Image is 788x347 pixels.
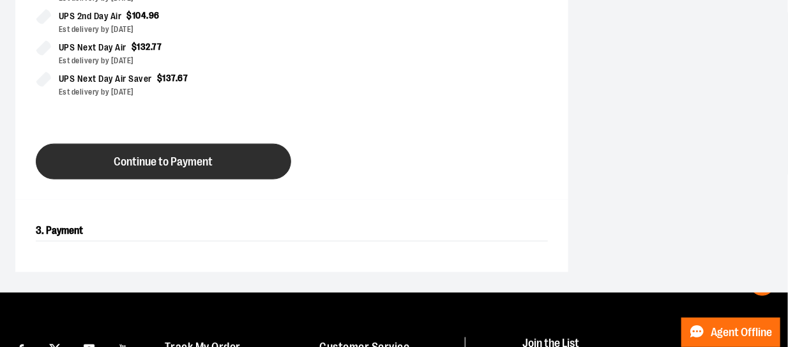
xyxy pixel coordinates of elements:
[114,156,213,168] span: Continue to Payment
[681,318,780,347] button: Agent Offline
[127,10,133,20] span: $
[36,72,51,87] input: UPS Next Day Air Saver$137.67Est delivery by [DATE]
[178,73,188,83] span: 67
[132,10,147,20] span: 104
[157,73,163,83] span: $
[147,10,149,20] span: .
[36,9,51,24] input: UPS 2nd Day Air$104.96Est delivery by [DATE]
[36,40,51,56] input: UPS Next Day Air$132.77Est delivery by [DATE]
[153,42,162,52] span: 77
[59,24,282,35] div: Est delivery by [DATE]
[59,9,122,24] span: UPS 2nd Day Air
[163,73,176,83] span: 137
[36,144,291,180] button: Continue to Payment
[149,10,160,20] span: 96
[711,327,772,339] span: Agent Offline
[59,86,282,98] div: Est delivery by [DATE]
[59,72,152,86] span: UPS Next Day Air Saver
[59,40,126,55] span: UPS Next Day Air
[137,42,151,52] span: 132
[132,42,137,52] span: $
[151,42,153,52] span: .
[176,73,178,83] span: .
[36,220,548,242] h2: 3. Payment
[59,55,282,66] div: Est delivery by [DATE]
